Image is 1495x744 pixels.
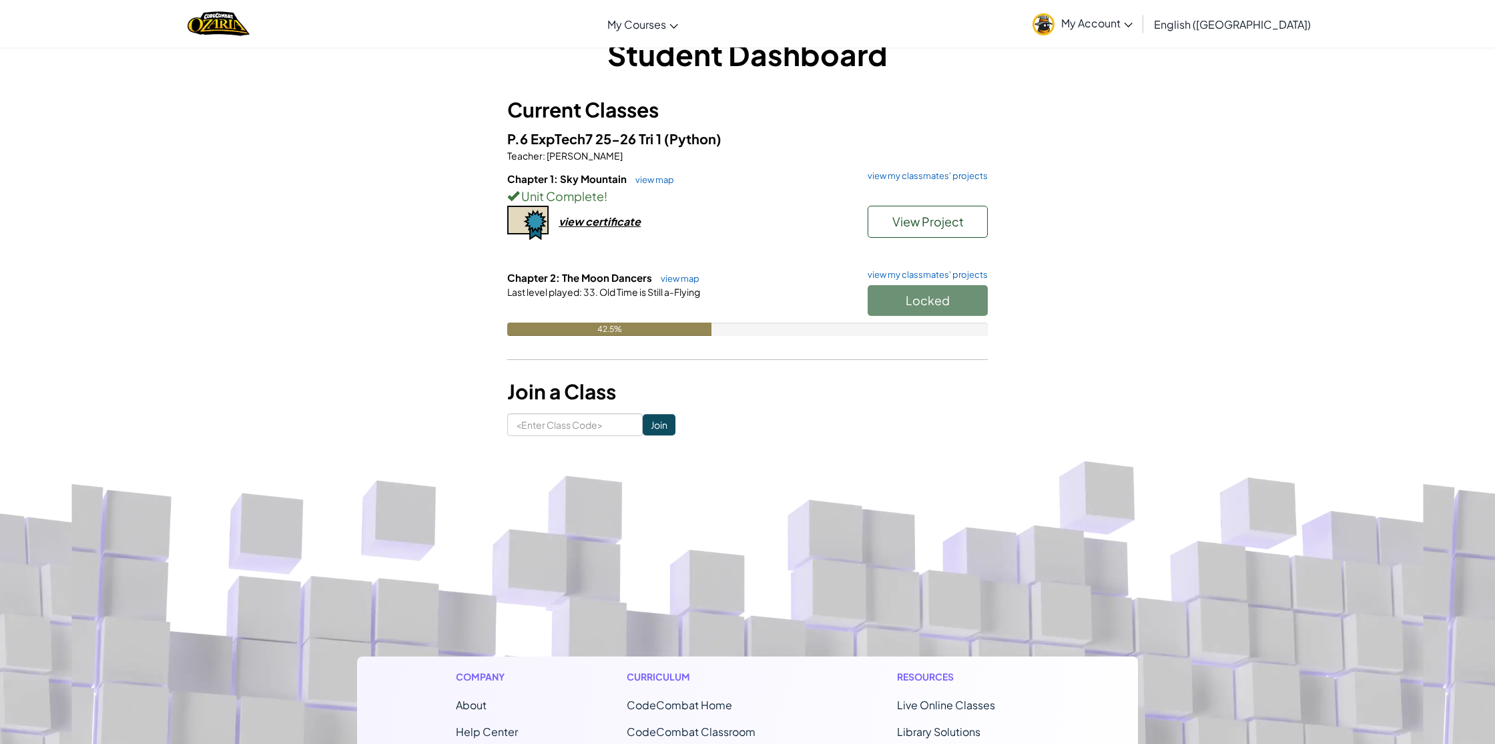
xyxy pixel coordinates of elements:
[627,670,788,684] h1: Curriculum
[507,214,641,228] a: view certificate
[654,273,699,284] a: view map
[507,206,549,240] img: certificate-icon.png
[507,286,579,298] span: Last level played
[507,130,664,147] span: P.6 ExpTech7 25-26 Tri 1
[507,413,643,436] input: <Enter Class Code>
[507,150,543,162] span: Teacher
[188,10,250,37] a: Ozaria by CodeCombat logo
[1147,6,1317,42] a: English ([GEOGRAPHIC_DATA])
[456,698,487,712] a: About
[601,6,685,42] a: My Courses
[559,214,641,228] div: view certificate
[868,206,988,238] button: View Project
[607,17,666,31] span: My Courses
[579,286,582,298] span: :
[892,214,964,229] span: View Project
[643,414,675,435] input: Join
[604,188,607,204] span: !
[1154,17,1311,31] span: English ([GEOGRAPHIC_DATA])
[543,150,545,162] span: :
[507,323,711,336] div: 42.5%
[897,670,1039,684] h1: Resources
[507,271,654,284] span: Chapter 2: The Moon Dancers
[598,286,700,298] span: Old Time is Still a-Flying
[629,174,674,185] a: view map
[545,150,623,162] span: [PERSON_NAME]
[519,188,604,204] span: Unit Complete
[507,33,988,75] h1: Student Dashboard
[897,698,995,712] a: Live Online Classes
[188,10,250,37] img: Home
[456,725,518,739] a: Help Center
[507,172,629,185] span: Chapter 1: Sky Mountain
[582,286,598,298] span: 33.
[861,270,988,279] a: view my classmates' projects
[861,172,988,180] a: view my classmates' projects
[456,670,518,684] h1: Company
[1026,3,1139,45] a: My Account
[1061,16,1133,30] span: My Account
[664,130,721,147] span: (Python)
[507,377,988,407] h3: Join a Class
[1032,13,1055,35] img: avatar
[507,95,988,125] h3: Current Classes
[627,725,756,739] a: CodeCombat Classroom
[627,698,732,712] span: CodeCombat Home
[897,725,980,739] a: Library Solutions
